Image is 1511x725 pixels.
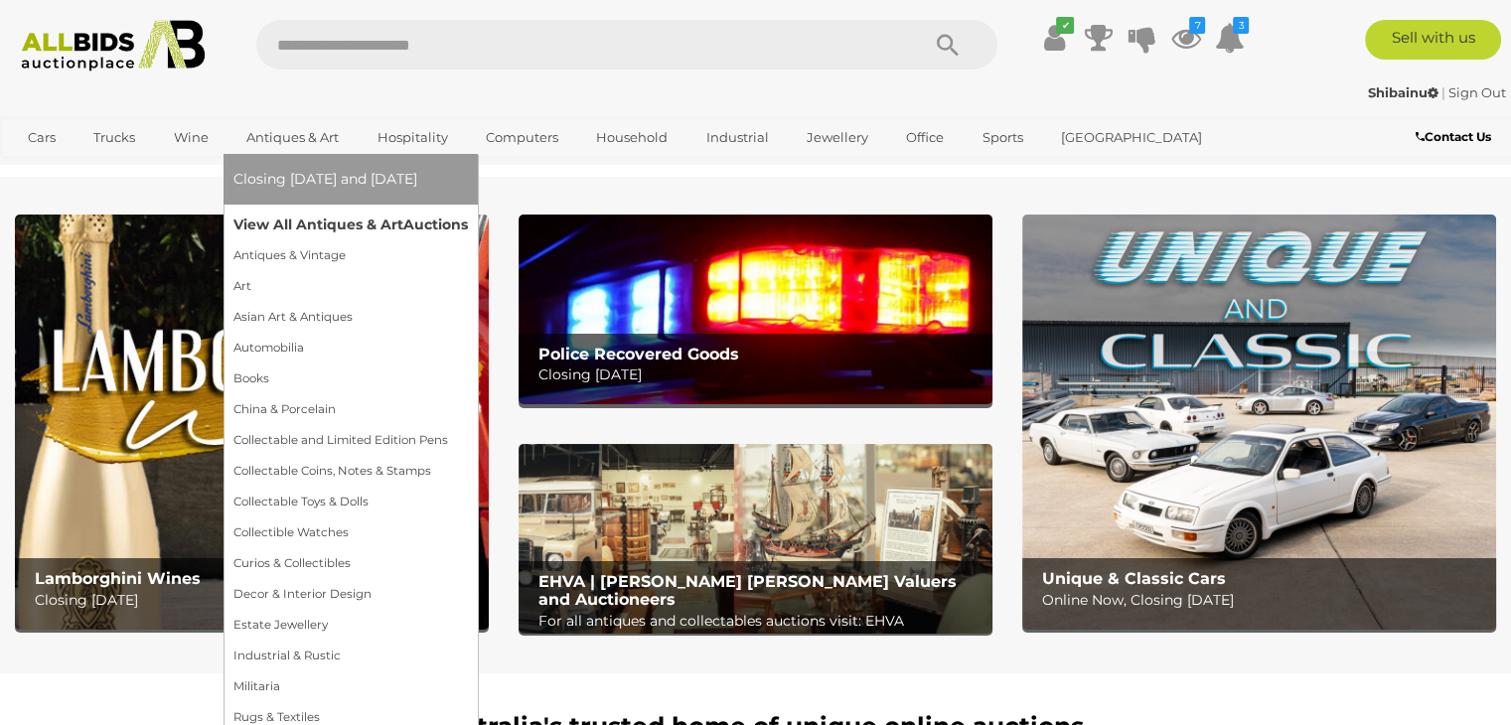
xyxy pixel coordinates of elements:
[233,121,352,154] a: Antiques & Art
[35,569,201,588] b: Lamborghini Wines
[519,444,992,634] a: EHVA | Evans Hastings Valuers and Auctioneers EHVA | [PERSON_NAME] [PERSON_NAME] Valuers and Auct...
[15,121,69,154] a: Cars
[35,588,479,613] p: Closing [DATE]
[794,121,881,154] a: Jewellery
[1042,588,1486,613] p: Online Now, Closing [DATE]
[1039,20,1069,56] a: ✔
[1022,215,1496,630] a: Unique & Classic Cars Unique & Classic Cars Online Now, Closing [DATE]
[15,215,489,630] a: Lamborghini Wines Lamborghini Wines Closing [DATE]
[538,362,982,387] p: Closing [DATE]
[1056,17,1074,34] i: ✔
[898,20,997,70] button: Search
[1048,121,1215,154] a: [GEOGRAPHIC_DATA]
[583,121,680,154] a: Household
[11,20,216,72] img: Allbids.com.au
[1189,17,1205,34] i: 7
[893,121,957,154] a: Office
[1441,84,1445,100] span: |
[1214,20,1244,56] a: 3
[1416,129,1491,144] b: Contact Us
[1365,20,1501,60] a: Sell with us
[1022,215,1496,630] img: Unique & Classic Cars
[538,572,957,609] b: EHVA | [PERSON_NAME] [PERSON_NAME] Valuers and Auctioneers
[80,121,148,154] a: Trucks
[365,121,461,154] a: Hospitality
[161,121,222,154] a: Wine
[1368,84,1438,100] strong: Shibainu
[519,444,992,634] img: EHVA | Evans Hastings Valuers and Auctioneers
[1042,569,1226,588] b: Unique & Classic Cars
[519,215,992,404] img: Police Recovered Goods
[1448,84,1506,100] a: Sign Out
[15,215,489,630] img: Lamborghini Wines
[538,345,739,363] b: Police Recovered Goods
[538,609,982,634] p: For all antiques and collectables auctions visit: EHVA
[693,121,782,154] a: Industrial
[1170,20,1200,56] a: 7
[970,121,1036,154] a: Sports
[1416,126,1496,148] a: Contact Us
[1368,84,1441,100] a: Shibainu
[1233,17,1249,34] i: 3
[473,121,571,154] a: Computers
[519,215,992,404] a: Police Recovered Goods Police Recovered Goods Closing [DATE]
